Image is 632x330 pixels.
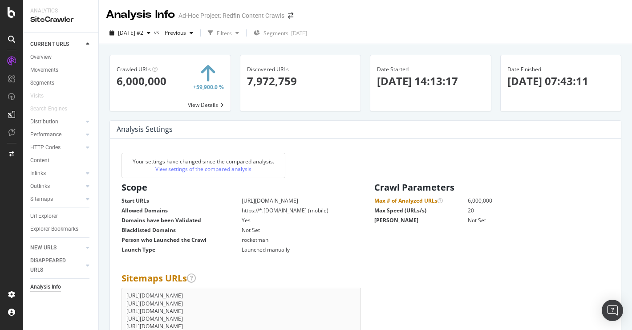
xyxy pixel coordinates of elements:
[126,307,356,315] li: [URL][DOMAIN_NAME]
[155,165,251,173] a: View settings of the compared analysis
[122,226,242,234] dt: Blacklisted Domains
[30,65,58,75] div: Movements
[126,322,356,330] li: [URL][DOMAIN_NAME]
[178,11,284,20] div: Ad-Hoc Project: Redfin Content Crawls
[30,130,61,139] div: Performance
[219,246,357,253] dd: Launched manually
[288,12,293,19] div: arrow-right-arrow-left
[126,315,356,322] li: [URL][DOMAIN_NAME]
[247,65,289,73] span: Discovered URLs
[30,143,61,152] div: HTTP Codes
[126,292,356,299] li: [URL][DOMAIN_NAME]
[30,143,83,152] a: HTTP Codes
[30,169,46,178] div: Inlinks
[30,282,61,292] div: Analysis Info
[377,65,409,73] span: Date Started
[106,26,154,40] button: [DATE] #2
[446,197,609,204] dd: 6,000,000
[30,224,78,234] div: Explorer Bookmarks
[30,78,92,88] a: Segments
[219,236,357,244] dd: rocketman
[30,243,57,253] div: NEW URLS
[374,216,468,224] dt: [PERSON_NAME]
[374,207,468,214] dt: Max Speed (URLs/s)
[30,104,67,114] div: Search Engines
[161,29,186,37] span: Previous
[30,40,83,49] a: CURRENT URLS
[30,65,92,75] a: Movements
[161,26,197,40] button: Previous
[122,216,242,224] dt: Domains have been Validated
[122,183,361,192] h2: Scope
[446,216,609,224] dd: Not Set
[30,256,83,275] a: DISAPPEARED URLS
[30,91,44,101] div: Visits
[507,73,615,89] p: [DATE] 07:43:11
[30,243,83,253] a: NEW URLS
[30,195,83,204] a: Sitemaps
[122,273,361,283] h2: Sitemaps URLs
[219,197,357,204] dd: [URL][DOMAIN_NAME]
[30,169,83,178] a: Inlinks
[30,212,58,221] div: Url Explorer
[30,282,92,292] a: Analysis Info
[507,65,541,73] span: Date Finished
[30,117,83,126] a: Distribution
[602,300,623,321] div: Open Intercom Messenger
[219,216,357,224] dd: Yes
[217,29,232,37] div: Filters
[446,207,609,214] dd: 20
[30,156,92,165] a: Content
[30,7,91,15] div: Analytics
[30,212,92,221] a: Url Explorer
[247,73,354,89] p: 7,972,759
[374,183,614,192] h2: Crawl Parameters
[30,195,53,204] div: Sitemaps
[126,300,356,307] li: [URL][DOMAIN_NAME]
[204,26,243,40] button: Filters
[377,73,484,89] p: [DATE] 14:13:17
[122,153,285,178] div: Your settings have changed since the compared analysis.
[122,207,242,214] dt: Allowed Domains
[30,78,54,88] div: Segments
[106,7,175,22] div: Analysis Info
[291,29,307,37] div: [DATE]
[30,53,92,62] a: Overview
[30,91,53,101] a: Visits
[30,15,91,25] div: SiteCrawler
[250,26,311,40] button: Segments[DATE]
[122,236,242,244] dt: Person who Launched the Crawl
[117,123,173,135] h4: Analysis Settings
[122,246,242,253] dt: Launch Type
[30,182,50,191] div: Outlinks
[30,104,76,114] a: Search Engines
[374,197,468,204] dt: Max # of Analyzed URLs
[154,29,161,36] span: vs
[219,226,357,234] dd: Not Set
[30,156,49,165] div: Content
[219,207,357,214] dd: https://*.[DOMAIN_NAME] (mobile)
[30,117,58,126] div: Distribution
[30,256,75,275] div: DISAPPEARED URLS
[263,29,288,37] span: Segments
[30,182,83,191] a: Outlinks
[30,224,92,234] a: Explorer Bookmarks
[30,53,52,62] div: Overview
[30,40,69,49] div: CURRENT URLS
[30,130,83,139] a: Performance
[122,197,242,204] dt: Start URLs
[118,29,143,37] span: 2025 Sep. 25th #2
